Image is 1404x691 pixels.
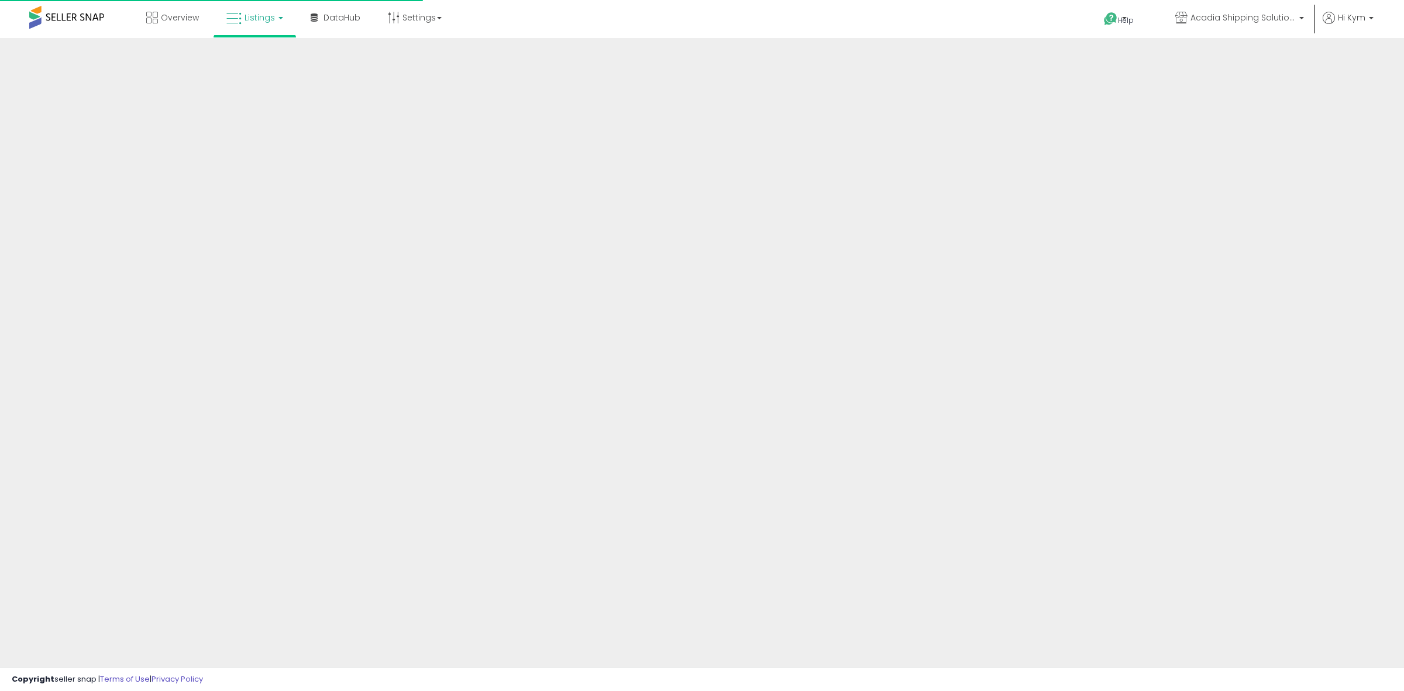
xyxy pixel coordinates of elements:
[1323,12,1374,38] a: Hi Kym
[1103,12,1118,26] i: Get Help
[324,12,360,23] span: DataHub
[1338,12,1365,23] span: Hi Kym
[245,12,275,23] span: Listings
[161,12,199,23] span: Overview
[1095,3,1157,38] a: Help
[1190,12,1296,23] span: Acadia Shipping Solutions
[1118,15,1134,25] span: Help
